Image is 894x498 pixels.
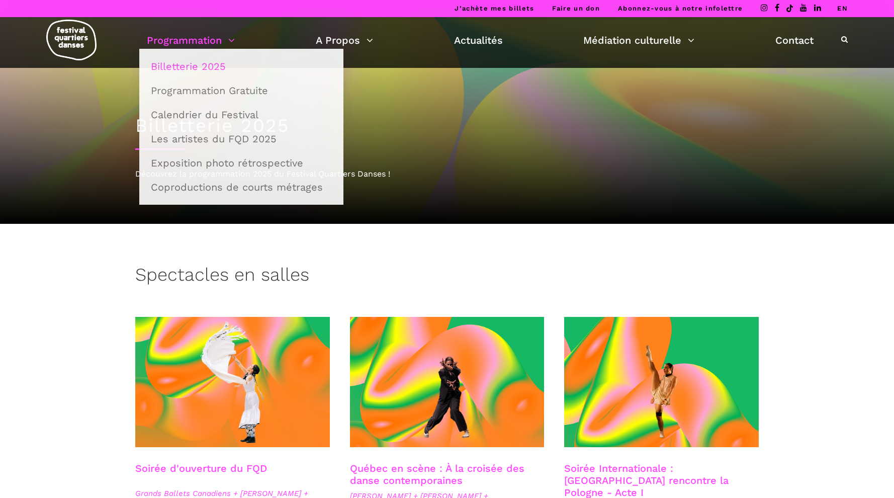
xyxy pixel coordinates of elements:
img: logo-fqd-med [46,20,97,60]
a: Faire un don [552,5,600,12]
a: Calendrier du Festival [145,103,338,126]
a: Programmation Gratuite [145,79,338,102]
h3: Spectacles en salles [135,264,309,289]
a: A Propos [316,32,373,49]
a: Exposition photo rétrospective [145,151,338,175]
a: Actualités [454,32,503,49]
a: EN [837,5,848,12]
a: Les artistes du FQD 2025 [145,127,338,150]
a: Programmation [147,32,235,49]
a: Contact [775,32,814,49]
a: Abonnez-vous à notre infolettre [618,5,743,12]
a: Médiation culturelle [583,32,694,49]
a: Soirée d'ouverture du FQD [135,462,267,474]
h1: Billetterie 2025 [135,115,759,137]
a: Québec en scène : À la croisée des danse contemporaines [350,462,524,486]
div: Découvrez la programmation 2025 du Festival Quartiers Danses ! [135,168,759,181]
a: J’achète mes billets [455,5,534,12]
a: Billetterie 2025 [145,55,338,78]
a: Coproductions de courts métrages [145,176,338,199]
